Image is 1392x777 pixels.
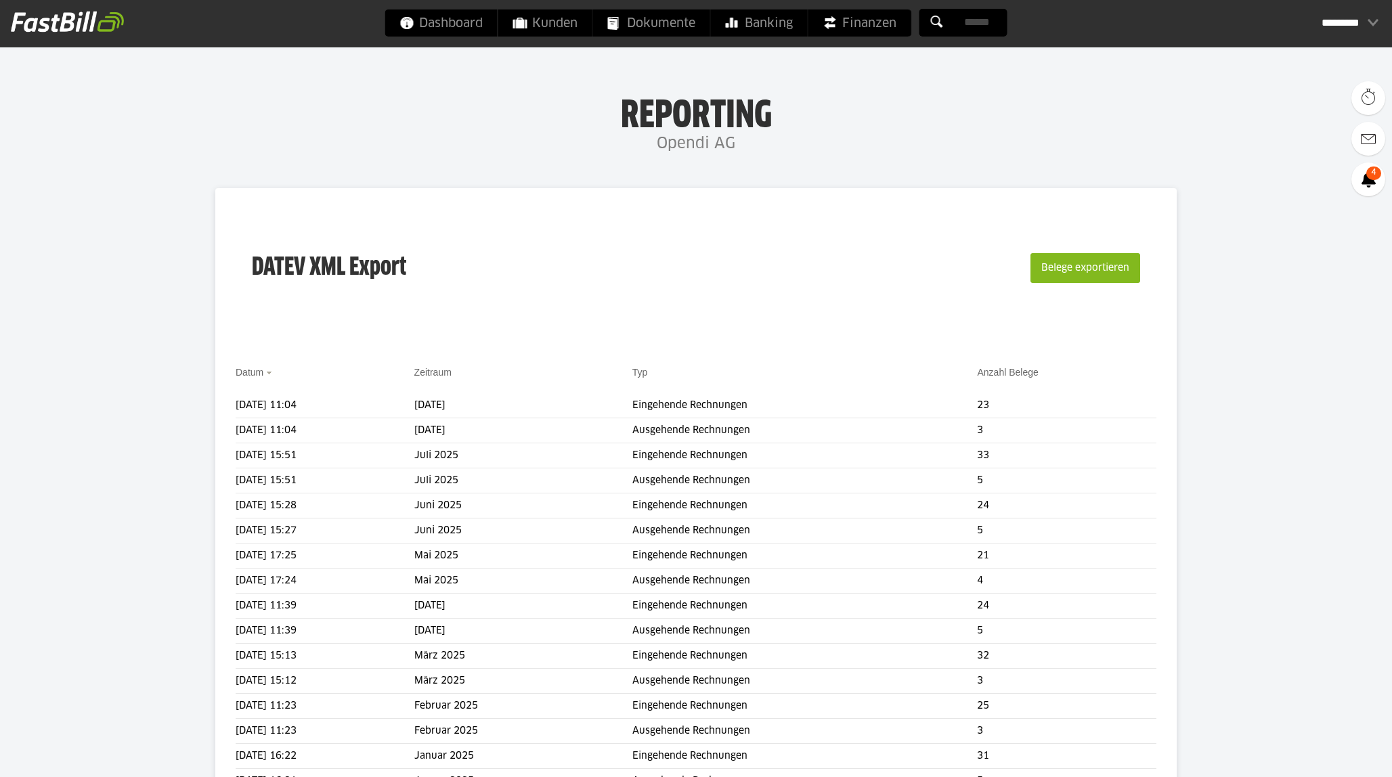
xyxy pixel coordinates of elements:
[977,644,1156,669] td: 32
[632,393,978,418] td: Eingehende Rechnungen
[1351,162,1385,196] a: 4
[414,569,632,594] td: Mai 2025
[11,11,124,32] img: fastbill_logo_white.png
[726,9,793,37] span: Banking
[414,468,632,493] td: Juli 2025
[632,694,978,719] td: Eingehende Rechnungen
[135,95,1257,131] h1: Reporting
[977,619,1156,644] td: 5
[414,418,632,443] td: [DATE]
[711,9,808,37] a: Banking
[385,9,498,37] a: Dashboard
[632,543,978,569] td: Eingehende Rechnungen
[632,569,978,594] td: Ausgehende Rechnungen
[236,644,414,669] td: [DATE] 15:13
[977,493,1156,518] td: 24
[977,694,1156,719] td: 25
[236,443,414,468] td: [DATE] 15:51
[977,594,1156,619] td: 24
[632,367,648,378] a: Typ
[236,367,263,378] a: Datum
[236,569,414,594] td: [DATE] 17:24
[400,9,483,37] span: Dashboard
[977,418,1156,443] td: 3
[414,744,632,769] td: Januar 2025
[632,493,978,518] td: Eingehende Rechnungen
[977,719,1156,744] td: 3
[1366,166,1381,180] span: 4
[513,9,578,37] span: Kunden
[414,719,632,744] td: Februar 2025
[977,443,1156,468] td: 33
[236,694,414,719] td: [DATE] 11:23
[977,367,1038,378] a: Anzahl Belege
[632,719,978,744] td: Ausgehende Rechnungen
[1286,736,1378,770] iframe: Öffnet ein Widget, in dem Sie weitere Informationen finden
[1030,253,1140,283] button: Belege exportieren
[414,644,632,669] td: März 2025
[977,569,1156,594] td: 4
[236,393,414,418] td: [DATE] 11:04
[236,594,414,619] td: [DATE] 11:39
[977,669,1156,694] td: 3
[608,9,695,37] span: Dokumente
[593,9,710,37] a: Dokumente
[236,543,414,569] td: [DATE] 17:25
[236,518,414,543] td: [DATE] 15:27
[498,9,592,37] a: Kunden
[823,9,896,37] span: Finanzen
[414,443,632,468] td: Juli 2025
[632,669,978,694] td: Ausgehende Rechnungen
[632,468,978,493] td: Ausgehende Rechnungen
[632,518,978,543] td: Ausgehende Rechnungen
[977,468,1156,493] td: 5
[236,468,414,493] td: [DATE] 15:51
[414,694,632,719] td: Februar 2025
[632,418,978,443] td: Ausgehende Rechnungen
[977,393,1156,418] td: 23
[414,669,632,694] td: März 2025
[632,443,978,468] td: Eingehende Rechnungen
[632,594,978,619] td: Eingehende Rechnungen
[236,719,414,744] td: [DATE] 11:23
[236,619,414,644] td: [DATE] 11:39
[977,744,1156,769] td: 31
[632,644,978,669] td: Eingehende Rechnungen
[266,372,275,374] img: sort_desc.gif
[414,493,632,518] td: Juni 2025
[414,543,632,569] td: Mai 2025
[977,543,1156,569] td: 21
[252,225,406,311] h3: DATEV XML Export
[808,9,911,37] a: Finanzen
[414,619,632,644] td: [DATE]
[414,518,632,543] td: Juni 2025
[414,367,452,378] a: Zeitraum
[414,594,632,619] td: [DATE]
[236,744,414,769] td: [DATE] 16:22
[236,493,414,518] td: [DATE] 15:28
[632,744,978,769] td: Eingehende Rechnungen
[632,619,978,644] td: Ausgehende Rechnungen
[414,393,632,418] td: [DATE]
[236,669,414,694] td: [DATE] 15:12
[236,418,414,443] td: [DATE] 11:04
[977,518,1156,543] td: 5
